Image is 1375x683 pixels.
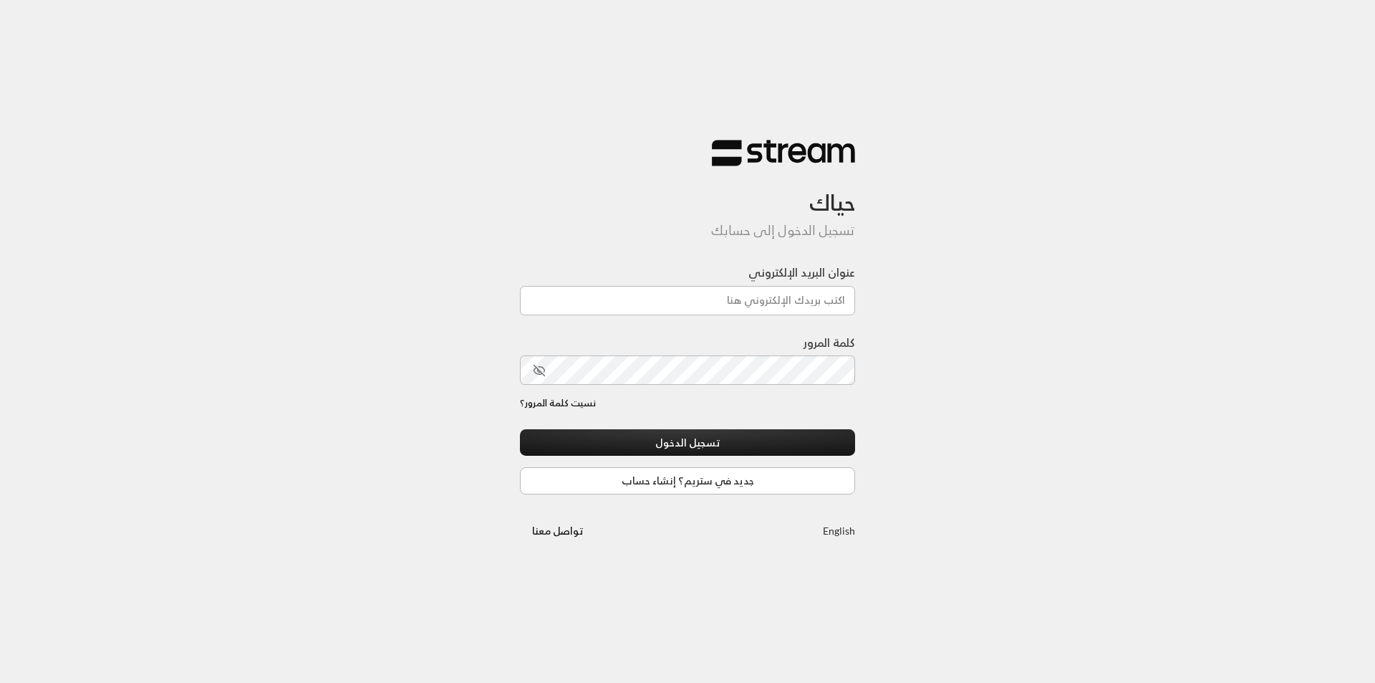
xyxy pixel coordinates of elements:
a: تواصل معنا [520,522,595,540]
input: اكتب بريدك الإلكتروني هنا [520,286,855,315]
label: عنوان البريد الإلكتروني [748,264,855,281]
label: كلمة المرور [804,334,855,351]
a: نسيت كلمة المرور؟ [520,396,596,411]
img: Stream Logo [712,139,855,167]
button: تواصل معنا [520,517,595,544]
button: تسجيل الدخول [520,429,855,456]
a: جديد في ستريم؟ إنشاء حساب [520,467,855,494]
button: toggle password visibility [527,358,551,383]
a: English [823,517,855,544]
h3: حياك [520,167,855,216]
h5: تسجيل الدخول إلى حسابك [520,223,855,239]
